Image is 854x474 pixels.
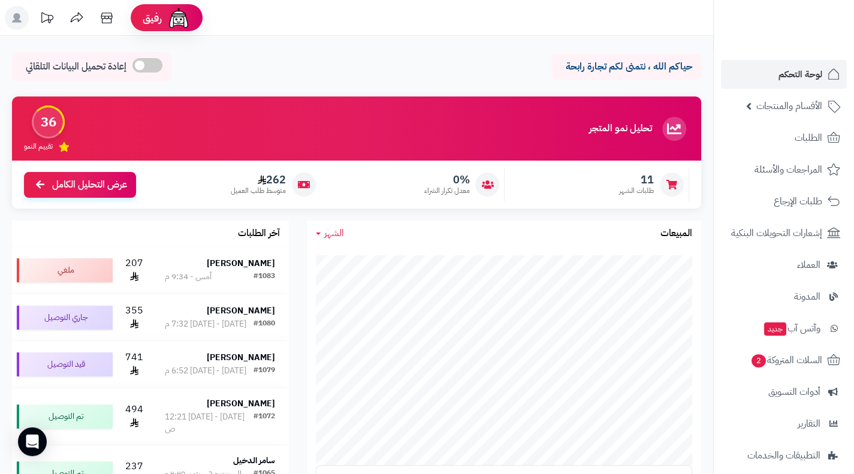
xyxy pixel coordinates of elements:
[17,306,113,330] div: جاري التوصيل
[750,352,822,369] span: السلات المتروكة
[763,320,820,337] span: وآتس آب
[24,172,136,198] a: عرض التحليل الكامل
[143,11,162,25] span: رفيق
[772,34,843,59] img: logo-2.png
[316,227,344,240] a: الشهر
[721,187,847,216] a: طلبات الإرجاع
[721,155,847,184] a: المراجعات والأسئلة
[756,98,822,114] span: الأقسام والمنتجات
[167,6,191,30] img: ai-face.png
[731,225,822,241] span: إشعارات التحويلات البنكية
[238,228,280,239] h3: آخر الطلبات
[207,397,275,410] strong: [PERSON_NAME]
[117,341,151,388] td: 741
[560,60,692,74] p: حياكم الله ، نتمنى لكم تجارة رابحة
[254,318,275,330] div: #1080
[660,228,692,239] h3: المبيعات
[233,454,275,467] strong: سامر الدخيل
[231,173,286,186] span: 262
[721,60,847,89] a: لوحة التحكم
[254,411,275,435] div: #1072
[117,294,151,341] td: 355
[207,304,275,317] strong: [PERSON_NAME]
[26,60,126,74] span: إعادة تحميل البيانات التلقائي
[721,282,847,311] a: المدونة
[254,365,275,377] div: #1079
[721,409,847,438] a: التقارير
[795,129,822,146] span: الطلبات
[764,322,786,336] span: جديد
[424,186,469,196] span: معدل تكرار الشراء
[18,427,47,456] div: Open Intercom Messenger
[721,346,847,375] a: السلات المتروكة2
[619,173,654,186] span: 11
[721,250,847,279] a: العملاء
[324,226,344,240] span: الشهر
[24,141,53,152] span: تقييم النمو
[778,66,822,83] span: لوحة التحكم
[747,447,820,464] span: التطبيقات والخدمات
[589,123,652,134] h3: تحليل نمو المتجر
[17,352,113,376] div: قيد التوصيل
[721,378,847,406] a: أدوات التسويق
[231,186,286,196] span: متوسط طلب العميل
[619,186,654,196] span: طلبات الشهر
[165,271,212,283] div: أمس - 9:34 م
[798,415,820,432] span: التقارير
[117,247,151,294] td: 207
[794,288,820,305] span: المدونة
[32,6,62,33] a: تحديثات المنصة
[52,178,127,192] span: عرض التحليل الكامل
[117,388,151,445] td: 494
[752,354,766,367] span: 2
[254,271,275,283] div: #1083
[721,441,847,470] a: التطبيقات والخدمات
[17,258,113,282] div: ملغي
[165,411,254,435] div: [DATE] - [DATE] 12:21 ص
[207,351,275,364] strong: [PERSON_NAME]
[207,257,275,270] strong: [PERSON_NAME]
[797,256,820,273] span: العملاء
[424,173,469,186] span: 0%
[768,384,820,400] span: أدوات التسويق
[774,193,822,210] span: طلبات الإرجاع
[17,404,113,428] div: تم التوصيل
[165,365,246,377] div: [DATE] - [DATE] 6:52 م
[721,123,847,152] a: الطلبات
[721,314,847,343] a: وآتس آبجديد
[721,219,847,247] a: إشعارات التحويلات البنكية
[755,161,822,178] span: المراجعات والأسئلة
[165,318,246,330] div: [DATE] - [DATE] 7:32 م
